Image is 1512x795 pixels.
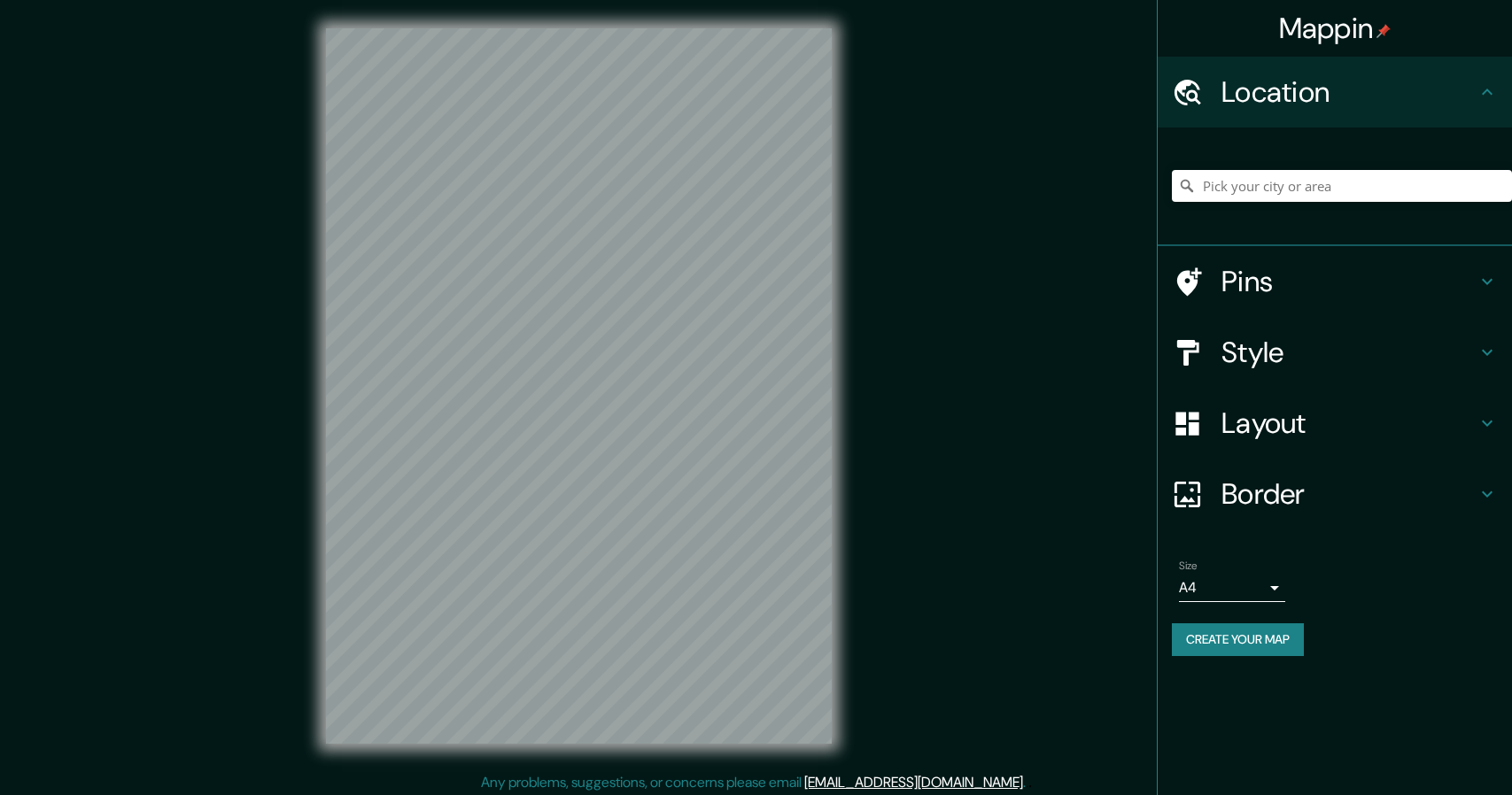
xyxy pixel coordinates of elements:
[1026,772,1028,793] div: .
[1158,388,1512,459] div: Layout
[1179,574,1285,602] div: A4
[1221,405,1477,441] h4: Layout
[481,772,1026,793] p: Any problems, suggestions, or concerns please email .
[1158,317,1512,388] div: Style
[1158,57,1512,127] div: Location
[1028,772,1032,793] div: .
[1172,623,1304,656] button: Create your map
[1158,459,1512,529] div: Border
[1221,335,1477,370] h4: Style
[1172,170,1512,202] input: Pick your city or area
[1221,74,1477,110] h4: Location
[1221,264,1477,299] h4: Pins
[1221,476,1477,512] h4: Border
[1158,246,1512,317] div: Pins
[1279,11,1392,46] h4: Mappin
[1179,559,1198,574] label: Size
[1376,24,1391,38] img: pin-icon.png
[326,28,832,744] canvas: Map
[804,773,1023,791] a: [EMAIL_ADDRESS][DOMAIN_NAME]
